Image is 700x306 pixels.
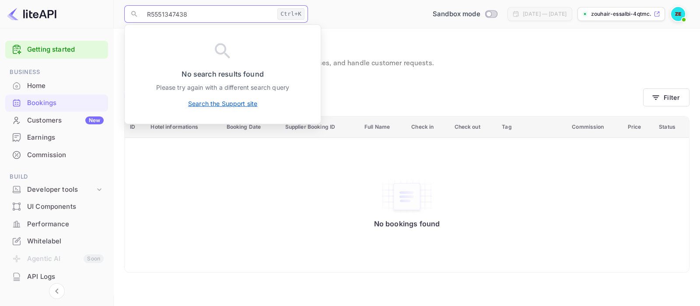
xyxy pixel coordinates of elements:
div: CustomersNew [5,112,108,129]
p: No search results found [182,69,263,79]
div: Developer tools [5,182,108,197]
div: Whitelabel [27,236,104,246]
p: zouhair-essalbi-4qtmc.... [591,10,652,18]
div: Earnings [5,129,108,146]
img: Zouhair Essalbi [671,7,685,21]
div: Performance [27,219,104,229]
a: Commission [5,147,108,163]
div: Whitelabel [5,233,108,250]
div: Developer tools [27,185,95,195]
img: LiteAPI logo [7,7,56,21]
div: Bookings [27,98,104,108]
div: Switch to Production mode [429,9,500,19]
a: Search the Support site [188,99,257,108]
a: Whitelabel [5,233,108,249]
th: Full Name [359,116,406,138]
th: Tag [497,116,567,138]
div: [DATE] — [DATE] [523,10,567,18]
p: View and manage all hotel bookings, track reservation statuses, and handle customer requests. [124,58,689,69]
th: Check in [406,116,449,138]
div: Ctrl+K [277,8,304,20]
a: Home [5,77,108,94]
a: CustomersNew [5,112,108,128]
th: Check out [449,116,497,138]
a: Bookings [5,95,108,111]
div: Customers [27,116,104,126]
div: Bookings [5,95,108,112]
div: Commission [5,147,108,164]
th: Supplier Booking ID [280,116,359,138]
a: UI Components [5,198,108,215]
th: Price [623,116,654,138]
div: UI Components [5,198,108,215]
div: UI Components [27,202,104,212]
a: Performance [5,216,108,232]
div: Getting started [5,41,108,59]
img: No bookings found [381,178,433,215]
p: Bookings [124,39,689,56]
div: account-settings tabs [124,88,643,104]
span: Sandbox mode [433,9,480,19]
div: Performance [5,216,108,233]
div: Earnings [27,133,104,143]
div: API Logs [27,272,104,282]
span: Business [5,67,108,77]
p: No bookings found [374,219,440,228]
span: Security [5,294,108,304]
button: Collapse navigation [49,283,65,299]
button: Filter [643,88,689,106]
th: Commission [567,116,622,138]
span: Build [5,172,108,182]
th: Booking Date [221,116,280,138]
div: New [85,116,104,124]
a: API Logs [5,268,108,285]
th: ID [125,116,145,138]
a: Earnings [5,129,108,145]
th: Status [654,116,689,138]
a: Getting started [27,45,104,55]
div: Home [27,81,104,91]
input: Search (e.g. bookings, documentation) [142,5,274,23]
p: Please try again with a different search query [156,83,289,92]
th: Hotel informations [145,116,221,138]
div: Commission [27,150,104,160]
div: API Logs [5,268,108,285]
table: booking table [125,116,689,273]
